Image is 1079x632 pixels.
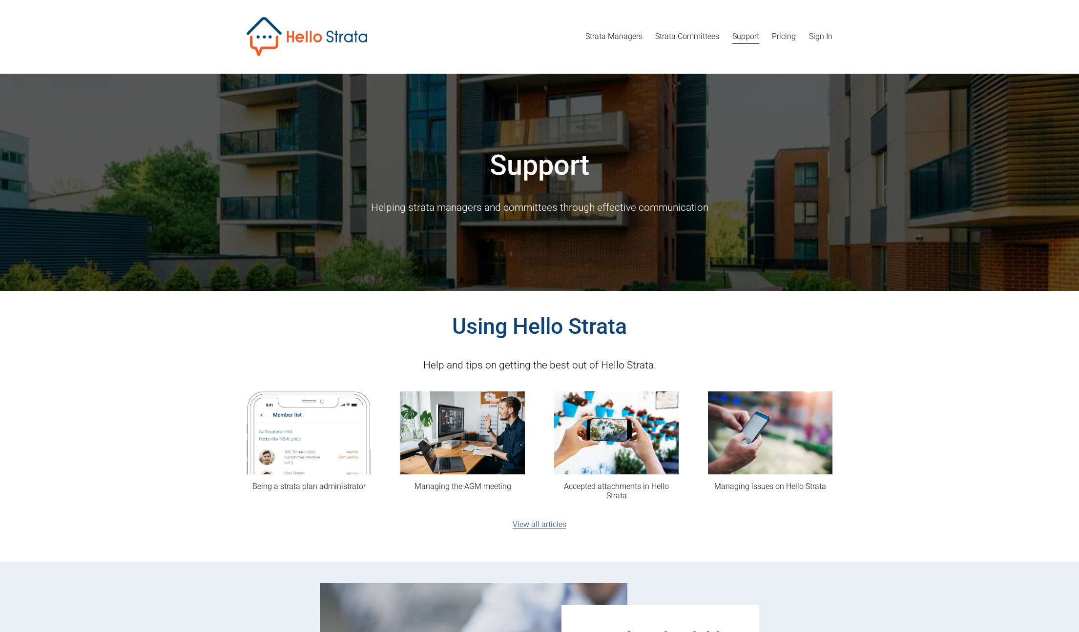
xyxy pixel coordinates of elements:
[585,29,643,44] a: Strata Managers
[732,29,759,44] a: Support
[252,482,366,491] a: Being a strata plan administrator
[247,148,832,183] h1: Support
[708,391,832,474] img: Managing issues on Hello Strata
[564,482,669,500] a: Accepted attachments in Hello Strata
[655,29,719,44] a: Strata Committees
[554,391,679,474] img: Accepted attachments in Hello Strata
[247,312,832,341] h2: Using Hello Strata
[513,520,566,529] a: View all articles
[247,17,367,56] img: Hello Strata
[247,391,371,474] img: Being a strata plan administrator
[415,482,511,491] a: Managing the AGM meeting
[247,199,832,217] p: Helping strata managers and committees through effective communication
[772,29,796,44] a: Pricing
[247,356,832,374] p: Help and tips on getting the best out of Hello Strata.
[809,29,832,44] a: Sign In
[400,391,525,474] img: Managing the AGM meeting
[714,482,826,491] a: Managing issues on Hello Strata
